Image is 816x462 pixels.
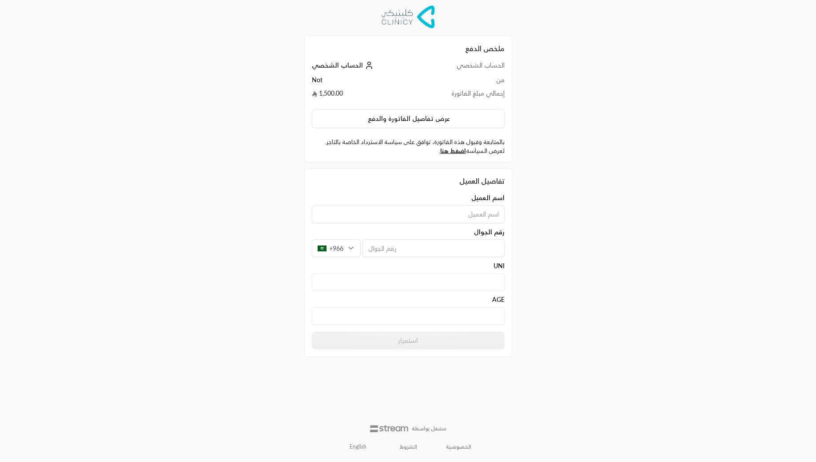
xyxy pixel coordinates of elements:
span: الحساب الشخصي [312,61,363,69]
a: الخصوصية [446,443,471,450]
td: الحساب الشخصي [416,61,504,76]
a: اضغط هنا [440,147,466,154]
button: عرض تفاصيل الفاتورة والدفع [312,109,505,128]
a: الشروط [400,443,417,450]
a: English [345,439,371,455]
p: مشغل بواسطة [412,425,446,432]
a: الحساب الشخصي [312,61,375,69]
td: إجمالي مبلغ الفاتورة [416,89,504,102]
div: تفاصيل العميل [312,176,505,186]
span: رقم الجوال [474,228,505,237]
img: Company Logo [382,5,435,28]
td: من [416,76,504,89]
span: UNI [494,261,505,270]
div: +966 [312,239,361,257]
input: اسم العميل [312,205,505,223]
h2: ملخص الدفع [312,43,505,54]
td: 1,500.00 [312,89,417,102]
span: AGE [492,295,505,304]
label: بالمتابعة وقبول هذه الفاتورة، توافق على سياسة الاسترداد الخاصة بالتاجر. لعرض السياسة . [312,138,505,155]
input: رقم الجوال [362,239,505,257]
span: اسم العميل [471,193,505,202]
td: Not [312,76,417,89]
